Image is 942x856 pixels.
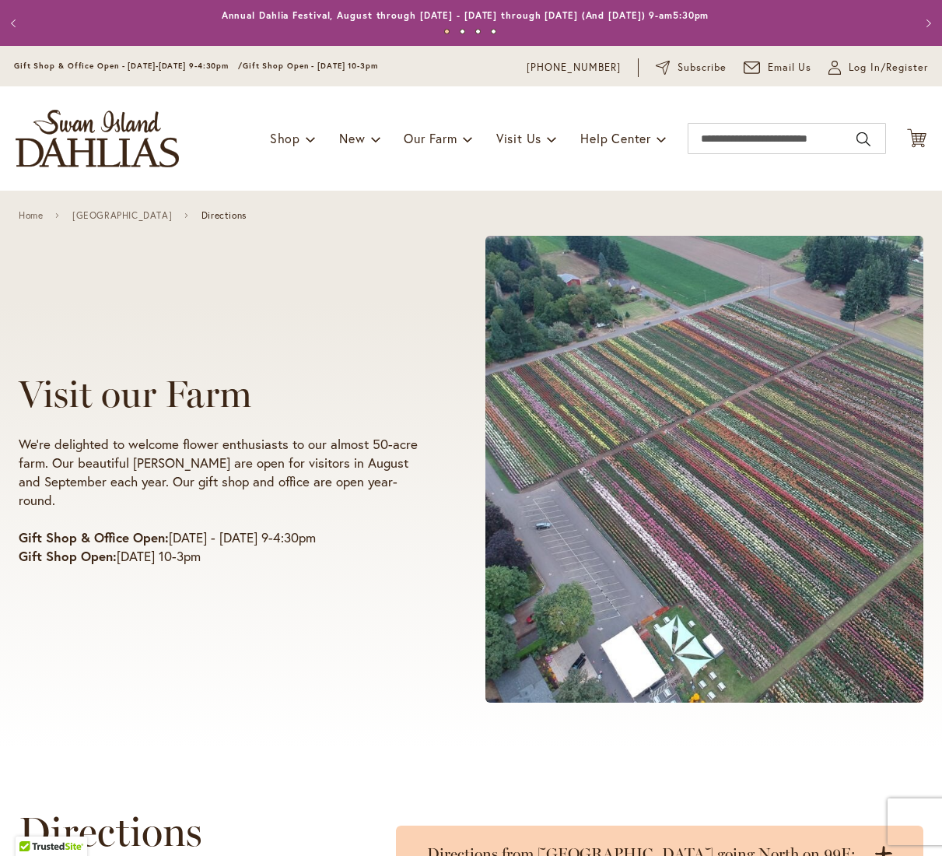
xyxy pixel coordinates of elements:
button: 4 of 4 [491,29,496,34]
h1: Visit our Farm [19,373,426,416]
span: Visit Us [496,130,541,146]
p: [DATE] - [DATE] 9-4:30pm [DATE] 10-3pm [19,528,426,566]
a: Annual Dahlia Festival, August through [DATE] - [DATE] through [DATE] (And [DATE]) 9-am5:30pm [222,9,709,21]
button: 1 of 4 [444,29,450,34]
a: Subscribe [656,60,727,75]
span: Directions [201,210,247,221]
button: Next [911,8,942,39]
strong: Gift Shop & Office Open: [19,528,169,546]
button: 2 of 4 [460,29,465,34]
a: store logo [16,110,179,167]
a: Email Us [744,60,812,75]
span: Gift Shop Open - [DATE] 10-3pm [243,61,378,71]
span: Email Us [768,60,812,75]
span: Help Center [580,130,651,146]
span: Subscribe [678,60,727,75]
span: Log In/Register [849,60,928,75]
h1: Directions [19,809,351,855]
button: 3 of 4 [475,29,481,34]
a: [GEOGRAPHIC_DATA] [72,210,172,221]
a: Home [19,210,43,221]
span: Our Farm [404,130,457,146]
span: New [339,130,365,146]
span: Gift Shop & Office Open - [DATE]-[DATE] 9-4:30pm / [14,61,243,71]
span: Shop [270,130,300,146]
a: Log In/Register [828,60,928,75]
strong: Gift Shop Open: [19,547,117,565]
a: [PHONE_NUMBER] [527,60,621,75]
p: We're delighted to welcome flower enthusiasts to our almost 50-acre farm. Our beautiful [PERSON_N... [19,435,426,510]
